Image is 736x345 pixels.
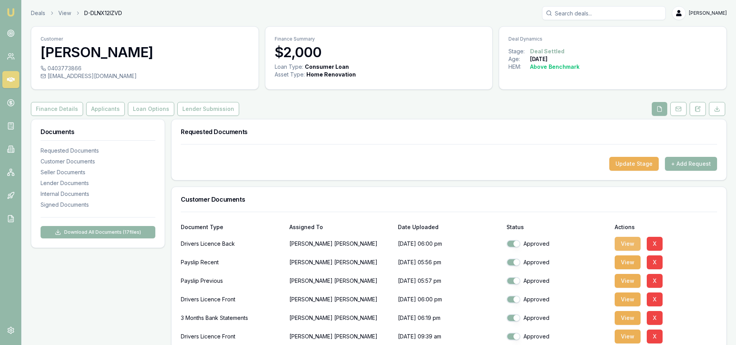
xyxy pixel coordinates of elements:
[398,329,500,344] p: [DATE] 09:39 am
[177,102,239,116] button: Lender Submission
[647,274,663,288] button: X
[615,330,641,343] button: View
[41,44,249,60] h3: [PERSON_NAME]
[507,333,609,340] div: Approved
[181,236,283,252] div: Drivers Licence Back
[289,224,392,230] div: Assigned To
[289,292,392,307] p: [PERSON_NAME] [PERSON_NAME]
[647,292,663,306] button: X
[398,255,500,270] p: [DATE] 05:56 pm
[275,63,303,71] div: Loan Type:
[275,36,483,42] p: Finance Summary
[615,274,641,288] button: View
[275,71,305,78] div: Asset Type :
[542,6,666,20] input: Search deals
[31,9,122,17] nav: breadcrumb
[530,48,564,55] div: Deal Settled
[85,102,126,116] a: Applicants
[609,157,659,171] button: Update Stage
[86,102,125,116] button: Applicants
[41,72,249,80] div: [EMAIL_ADDRESS][DOMAIN_NAME]
[615,237,641,251] button: View
[508,55,530,63] div: Age:
[181,292,283,307] div: Drivers Licence Front
[58,9,71,17] a: View
[507,258,609,266] div: Approved
[615,224,717,230] div: Actions
[507,277,609,285] div: Approved
[289,255,392,270] p: [PERSON_NAME] [PERSON_NAME]
[507,240,609,248] div: Approved
[508,36,717,42] p: Deal Dynamics
[507,224,609,230] div: Status
[41,147,155,155] div: Requested Documents
[181,129,717,135] h3: Requested Documents
[41,179,155,187] div: Lender Documents
[41,65,249,72] div: 0403773866
[181,273,283,289] div: Payslip Previous
[508,63,530,71] div: HEM:
[41,201,155,209] div: Signed Documents
[41,129,155,135] h3: Documents
[275,44,483,60] h3: $2,000
[289,310,392,326] p: [PERSON_NAME] [PERSON_NAME]
[398,273,500,289] p: [DATE] 05:57 pm
[84,9,122,17] span: D-DLNX12IZVD
[31,9,45,17] a: Deals
[6,8,15,17] img: emu-icon-u.png
[31,102,83,116] button: Finance Details
[530,55,547,63] div: [DATE]
[41,226,155,238] button: Download All Documents (17files)
[181,224,283,230] div: Document Type
[507,314,609,322] div: Approved
[128,102,174,116] button: Loan Options
[41,36,249,42] p: Customer
[181,196,717,202] h3: Customer Documents
[615,292,641,306] button: View
[176,102,241,116] a: Lender Submission
[126,102,176,116] a: Loan Options
[41,190,155,198] div: Internal Documents
[41,168,155,176] div: Seller Documents
[647,237,663,251] button: X
[665,157,717,171] button: + Add Request
[647,255,663,269] button: X
[615,255,641,269] button: View
[398,310,500,326] p: [DATE] 06:19 pm
[181,310,283,326] div: 3 Months Bank Statements
[289,329,392,344] p: [PERSON_NAME] [PERSON_NAME]
[289,273,392,289] p: [PERSON_NAME] [PERSON_NAME]
[181,255,283,270] div: Payslip Recent
[398,224,500,230] div: Date Uploaded
[289,236,392,252] p: [PERSON_NAME] [PERSON_NAME]
[615,311,641,325] button: View
[647,330,663,343] button: X
[647,311,663,325] button: X
[398,292,500,307] p: [DATE] 06:00 pm
[398,236,500,252] p: [DATE] 06:00 pm
[305,63,349,71] div: Consumer Loan
[41,158,155,165] div: Customer Documents
[306,71,356,78] div: Home Renovation
[507,296,609,303] div: Approved
[689,10,727,16] span: [PERSON_NAME]
[508,48,530,55] div: Stage:
[181,329,283,344] div: Drivers Licence Front
[530,63,580,71] div: Above Benchmark
[31,102,85,116] a: Finance Details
